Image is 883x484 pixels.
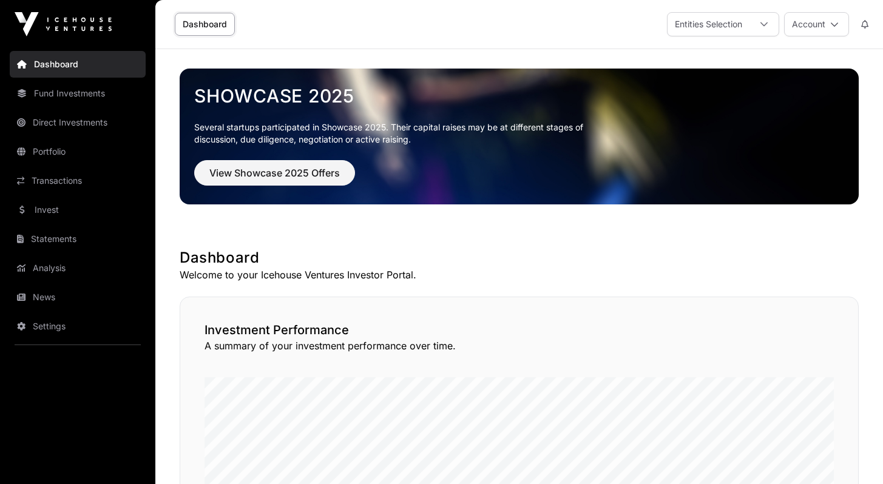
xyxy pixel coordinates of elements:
a: Showcase 2025 [194,85,844,107]
img: Icehouse Ventures Logo [15,12,112,36]
iframe: Chat Widget [822,426,883,484]
img: Showcase 2025 [180,69,859,204]
a: Transactions [10,167,146,194]
a: Analysis [10,255,146,281]
button: View Showcase 2025 Offers [194,160,355,186]
div: Entities Selection [668,13,749,36]
h1: Dashboard [180,248,859,267]
a: Fund Investments [10,80,146,107]
button: Account [784,12,849,36]
p: A summary of your investment performance over time. [205,338,834,353]
p: Welcome to your Icehouse Ventures Investor Portal. [180,267,859,282]
a: Dashboard [175,13,235,36]
a: Portfolio [10,138,146,165]
span: View Showcase 2025 Offers [209,166,340,180]
a: News [10,284,146,311]
a: View Showcase 2025 Offers [194,172,355,184]
a: Settings [10,313,146,340]
a: Invest [10,197,146,223]
a: Dashboard [10,51,146,78]
a: Statements [10,226,146,252]
h2: Investment Performance [205,321,834,338]
p: Several startups participated in Showcase 2025. Their capital raises may be at different stages o... [194,121,602,146]
a: Direct Investments [10,109,146,136]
